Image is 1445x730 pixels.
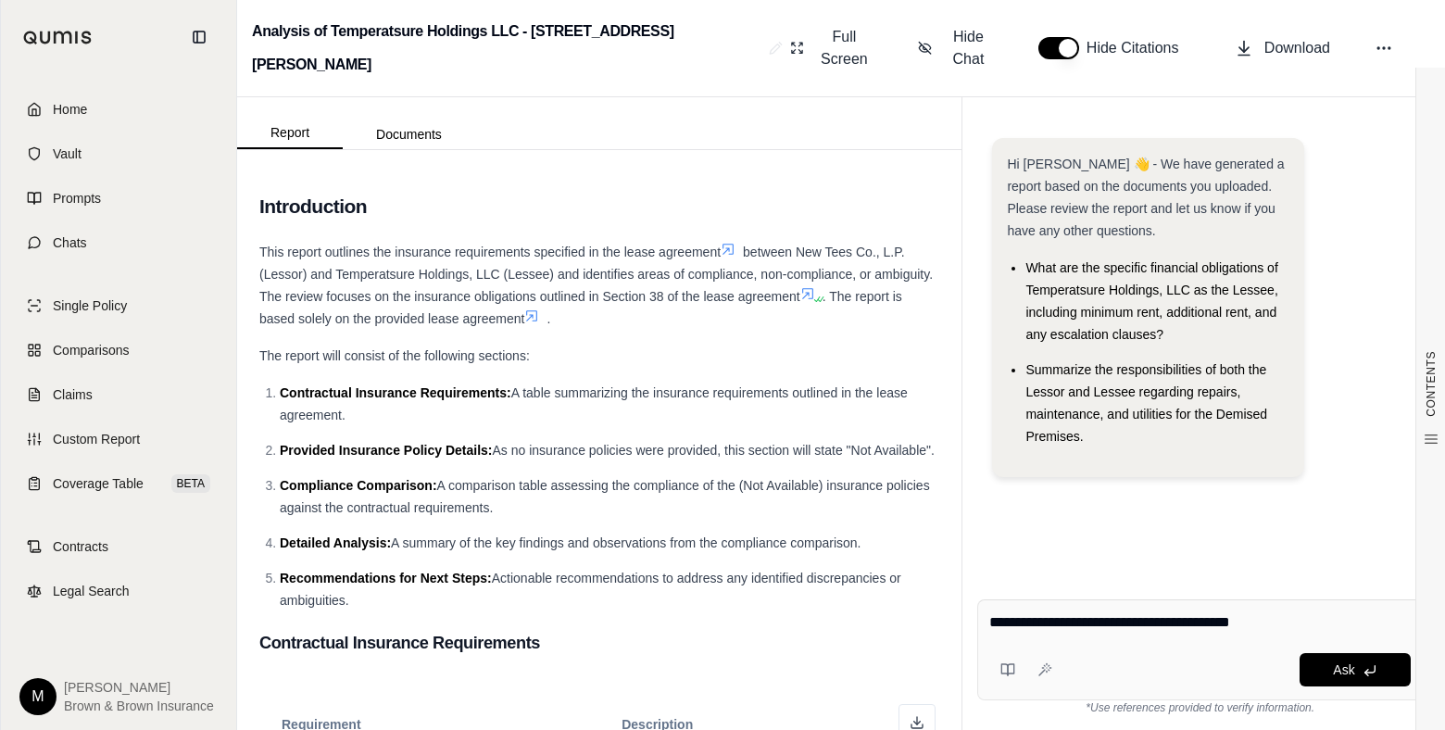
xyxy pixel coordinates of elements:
span: Actionable recommendations to address any identified discrepancies or ambiguities. [280,571,901,608]
span: Hi [PERSON_NAME] 👋 - We have generated a report based on the documents you uploaded. Please revie... [1007,157,1284,238]
button: Collapse sidebar [184,22,214,52]
button: Hide Chat [911,19,1001,78]
h2: Introduction [259,187,939,226]
h2: Analysis of Temperatsure Holdings LLC - [STREET_ADDRESS][PERSON_NAME] [252,15,761,82]
span: Recommendations for Next Steps: [280,571,492,585]
a: Claims [12,374,225,415]
button: Download [1227,30,1338,67]
div: M [19,678,57,715]
span: Single Policy [53,296,127,315]
span: What are the specific financial obligations of Temperatsure Holdings, LLC as the Lessee, includin... [1025,260,1277,342]
span: Coverage Table [53,474,144,493]
span: Detailed Analysis: [280,535,391,550]
span: A comparison table assessing the compliance of the (Not Available) insurance policies against the... [280,478,930,515]
button: Ask [1300,653,1411,686]
div: *Use references provided to verify information. [977,700,1423,715]
button: Report [237,118,343,149]
a: Contracts [12,526,225,567]
span: Summarize the responsibilities of both the Lessor and Lessee regarding repairs, maintenance, and ... [1025,362,1267,444]
span: Chats [53,233,87,252]
a: Comparisons [12,330,225,371]
button: Documents [343,120,475,149]
span: A table summarizing the insurance requirements outlined in the lease agreement. [280,385,908,422]
a: Vault [12,133,225,174]
span: Brown & Brown Insurance [64,697,214,715]
h3: Contractual Insurance Requirements [259,626,939,660]
span: This report outlines the insurance requirements specified in the lease agreement [259,245,721,259]
img: Qumis Logo [23,31,93,44]
span: Compliance Comparison: [280,478,437,493]
span: The report will consist of the following sections: [259,348,530,363]
span: between New Tees Co., L.P. (Lessor) and Temperatsure Holdings, LLC (Lessee) and identifies areas ... [259,245,933,304]
a: Prompts [12,178,225,219]
span: Hide Chat [943,26,994,70]
a: Legal Search [12,571,225,611]
span: Provided Insurance Policy Details: [280,443,493,458]
span: Custom Report [53,430,140,448]
a: Custom Report [12,419,225,459]
a: Home [12,89,225,130]
span: A summary of the key findings and observations from the compliance comparison. [391,535,861,550]
span: BETA [171,474,210,493]
span: As no insurance policies were provided, this section will state "Not Available". [493,443,935,458]
span: Comparisons [53,341,129,359]
span: Download [1264,37,1330,59]
button: Full Screen [783,19,881,78]
span: CONTENTS [1424,351,1439,417]
span: Contractual Insurance Requirements: [280,385,511,400]
a: Chats [12,222,225,263]
span: Legal Search [53,582,130,600]
span: Claims [53,385,93,404]
span: Contracts [53,537,108,556]
span: Hide Citations [1087,37,1190,59]
a: Single Policy [12,285,225,326]
a: Coverage TableBETA [12,463,225,504]
span: Home [53,100,87,119]
span: Prompts [53,189,101,208]
span: . [547,311,550,326]
span: Full Screen [815,26,873,70]
span: [PERSON_NAME] [64,678,214,697]
span: Vault [53,145,82,163]
span: Ask [1333,662,1354,677]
